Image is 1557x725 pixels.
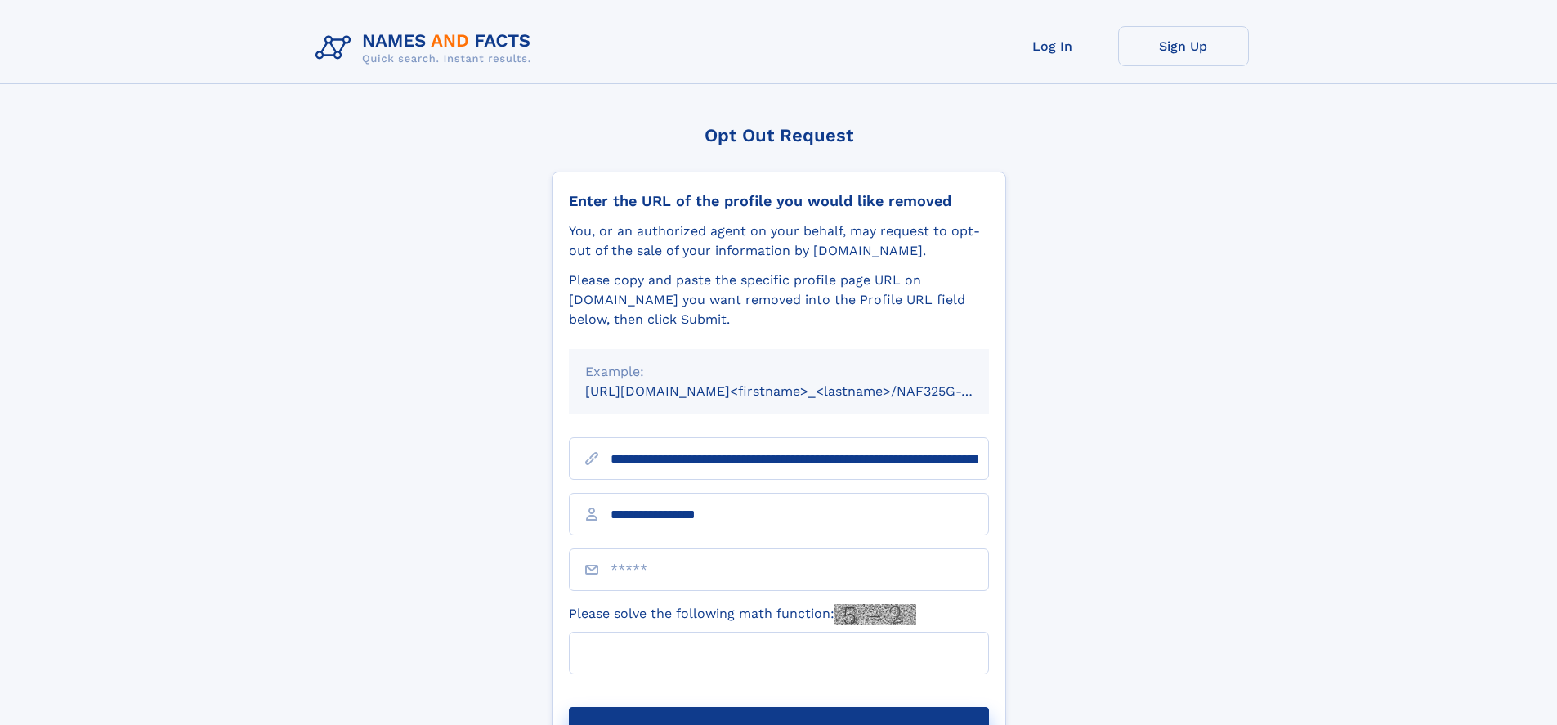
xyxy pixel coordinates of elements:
div: Opt Out Request [552,125,1006,145]
small: [URL][DOMAIN_NAME]<firstname>_<lastname>/NAF325G-xxxxxxxx [585,383,1020,399]
div: You, or an authorized agent on your behalf, may request to opt-out of the sale of your informatio... [569,222,989,261]
div: Enter the URL of the profile you would like removed [569,192,989,210]
img: Logo Names and Facts [309,26,544,70]
a: Sign Up [1118,26,1249,66]
div: Please copy and paste the specific profile page URL on [DOMAIN_NAME] you want removed into the Pr... [569,271,989,329]
label: Please solve the following math function: [569,604,916,625]
a: Log In [987,26,1118,66]
div: Example: [585,362,973,382]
